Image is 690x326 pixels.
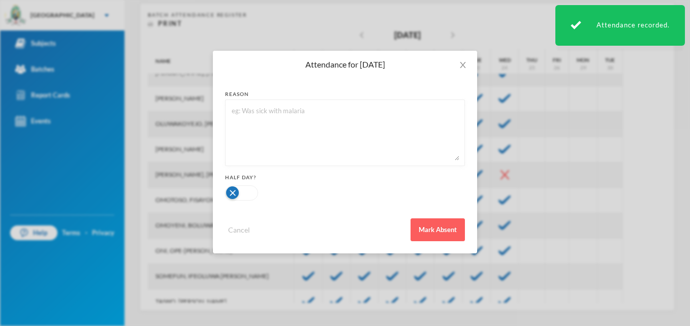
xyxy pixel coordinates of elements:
[459,61,467,69] i: icon: close
[225,174,465,181] div: Half Day?
[225,224,253,236] button: Cancel
[449,51,477,79] button: Close
[555,5,685,46] div: Attendance recorded.
[411,218,465,241] button: Mark Absent
[225,59,465,70] div: Attendance for [DATE]
[225,90,465,98] div: reason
